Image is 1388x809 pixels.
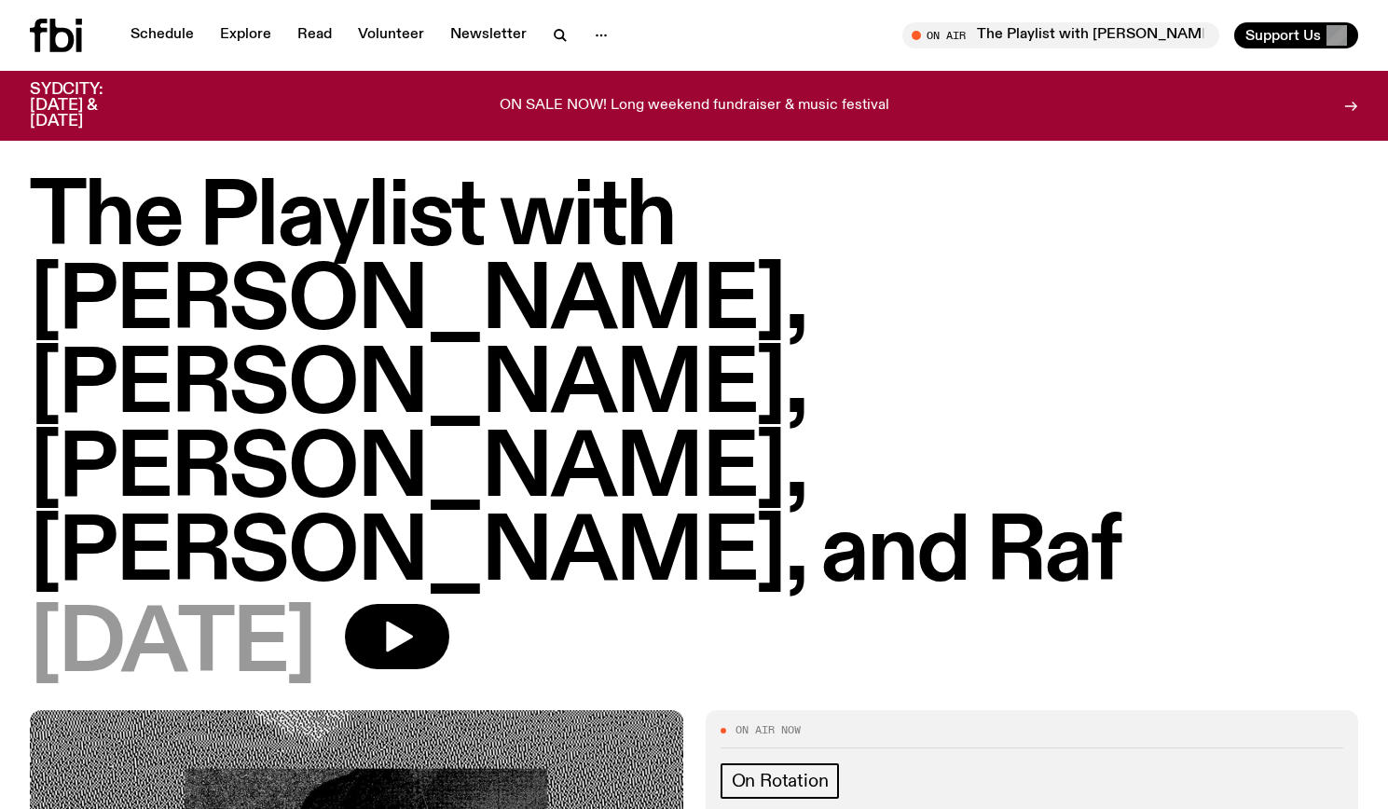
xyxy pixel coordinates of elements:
[347,22,435,48] a: Volunteer
[439,22,538,48] a: Newsletter
[902,22,1219,48] button: On AirThe Playlist with [PERSON_NAME], [PERSON_NAME], [PERSON_NAME], [PERSON_NAME], and Raf
[1234,22,1358,48] button: Support Us
[30,604,315,688] span: [DATE]
[119,22,205,48] a: Schedule
[30,177,1358,596] h1: The Playlist with [PERSON_NAME], [PERSON_NAME], [PERSON_NAME], [PERSON_NAME], and Raf
[1245,27,1321,44] span: Support Us
[209,22,282,48] a: Explore
[30,82,149,130] h3: SYDCITY: [DATE] & [DATE]
[735,725,801,735] span: On Air Now
[500,98,889,115] p: ON SALE NOW! Long weekend fundraiser & music festival
[721,763,840,799] a: On Rotation
[286,22,343,48] a: Read
[732,771,829,791] span: On Rotation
